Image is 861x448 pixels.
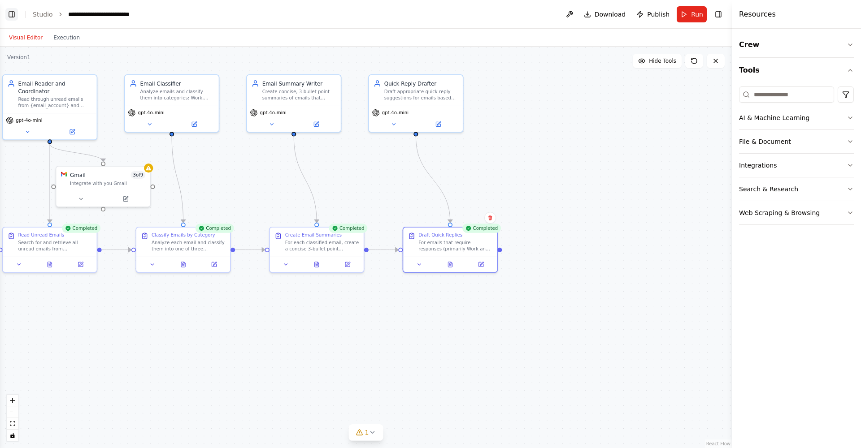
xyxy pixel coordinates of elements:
span: Download [595,10,626,19]
button: Visual Editor [4,32,48,43]
div: Analyze emails and classify them into categories: Work, Personal, or Spam based on sender, conten... [140,89,214,101]
div: Quick Reply Drafter [384,80,458,87]
button: Open in side panel [201,260,227,269]
g: Edge from b8569ade-9bc0-40e8-9696-98a265c0e637 to 2d837522-ec9e-4d43-8a5c-5112d28490f5 [102,246,131,254]
span: gpt-4o-mini [138,110,164,116]
button: View output [300,260,333,269]
button: Hide right sidebar [712,8,725,21]
div: Email ClassifierAnalyze emails and classify them into categories: Work, Personal, or Spam based o... [124,74,220,133]
span: 1 [365,428,369,437]
button: Web Scraping & Browsing [739,201,854,224]
button: toggle interactivity [7,430,18,441]
a: React Flow attribution [706,441,731,446]
button: Search & Research [739,177,854,201]
button: Open in side panel [468,260,494,269]
div: GmailGmail3of9Integrate with you Gmail [56,166,151,207]
div: React Flow controls [7,395,18,441]
button: Hide Tools [633,54,682,68]
div: Analyze each email and classify them into one of three categories: Work, Personal, or Spam. Consi... [152,240,226,252]
g: Edge from d9228b8c-e4f4-4e27-aa30-16dda3b65357 to acd94cfa-98c0-4bd6-a84f-d6a33b2f3fcc [412,137,454,223]
span: Hide Tools [649,57,676,65]
button: fit view [7,418,18,430]
button: zoom in [7,395,18,406]
span: gpt-4o-mini [382,110,409,116]
g: Edge from 5b92b7d2-9d35-4a64-892c-0a2f4cbec940 to 66b35267-6b87-4f43-8aa0-ea42e6d5da41 [290,137,321,223]
div: Quick Reply DrafterDraft appropriate quick reply suggestions for emails based on their content, c... [368,74,464,133]
button: Open in side panel [335,260,361,269]
button: File & Document [739,130,854,153]
div: Completed [62,224,100,233]
h4: Resources [739,9,776,20]
div: Tools [739,83,854,232]
div: Completed [195,224,234,233]
button: Open in side panel [67,260,93,269]
span: gpt-4o-mini [260,110,287,116]
div: Search for and retrieve all unread emails from {email_account}. Extract the full content, subject... [18,240,92,252]
div: Email Summary Writer [262,80,336,87]
div: Create Email Summaries [285,232,342,238]
div: Completed [462,224,501,233]
div: CompletedDraft Quick RepliesFor emails that require responses (primarily Work and Personal catego... [403,227,498,273]
div: Draft Quick Replies [418,232,462,238]
div: Read Unread Emails [18,232,64,238]
g: Edge from 430dfb98-6600-4b50-a4d8-fd936c5d6b33 to 2d837522-ec9e-4d43-8a5c-5112d28490f5 [168,137,187,223]
div: CompletedClassify Emails by CategoryAnalyze each email and classify them into one of three catego... [135,227,231,273]
div: Integrate with you Gmail [70,180,145,186]
div: Email Reader and Coordinator [18,80,92,95]
button: Show left sidebar [5,8,18,21]
div: Create concise, 3-bullet point summaries of emails that capture the key information, action items... [262,89,336,101]
button: Crew [739,32,854,57]
g: Edge from 18eb28ad-feec-4f03-9f69-9d55e82d3f2d to 9e2bfa4e-7343-497c-a236-b95772b2796d [46,144,107,162]
button: 1 [349,424,383,441]
button: View output [34,260,66,269]
button: zoom out [7,406,18,418]
button: Integrations [739,154,854,177]
span: Number of enabled actions [130,171,145,179]
button: Tools [739,58,854,83]
div: Completed [329,224,367,233]
div: Version 1 [7,54,30,61]
g: Edge from 18eb28ad-feec-4f03-9f69-9d55e82d3f2d to b8569ade-9bc0-40e8-9696-98a265c0e637 [46,144,53,223]
button: Delete node [484,212,496,224]
g: Edge from 2d837522-ec9e-4d43-8a5c-5112d28490f5 to 66b35267-6b87-4f43-8aa0-ea42e6d5da41 [235,246,265,254]
span: gpt-4o-mini [16,117,42,124]
div: For each classified email, create a concise 3-bullet point summary that captures: 1) The main pur... [285,240,359,252]
span: Run [691,10,703,19]
div: Email Summary WriterCreate concise, 3-bullet point summaries of emails that capture the key infor... [246,74,342,133]
g: Edge from 66b35267-6b87-4f43-8aa0-ea42e6d5da41 to acd94cfa-98c0-4bd6-a84f-d6a33b2f3fcc [369,246,398,254]
span: Publish [647,10,670,19]
div: Gmail [70,171,86,179]
button: Open in side panel [417,120,460,129]
div: Read through unread emails from {email_account} and coordinate the email processing workflow to g... [18,96,92,108]
div: CompletedRead Unread EmailsSearch for and retrieve all unread emails from {email_account}. Extrac... [2,227,98,273]
nav: breadcrumb [33,10,157,19]
button: Open in side panel [173,120,216,129]
button: Download [580,6,630,22]
div: Email Reader and CoordinatorRead through unread emails from {email_account} and coordinate the em... [2,74,98,140]
div: For emails that require responses (primarily Work and Personal categories), draft 2-3 quick reply... [418,240,492,252]
button: View output [167,260,200,269]
button: AI & Machine Learning [739,106,854,129]
div: CompletedCreate Email SummariesFor each classified email, create a concise 3-bullet point summary... [269,227,365,273]
button: Open in side panel [295,120,338,129]
button: Open in side panel [104,194,147,203]
button: View output [434,260,466,269]
button: Publish [633,6,673,22]
div: Email Classifier [140,80,214,87]
button: Open in side panel [51,127,94,136]
button: Execution [48,32,85,43]
img: Gmail [61,171,67,177]
div: Classify Emails by Category [152,232,215,238]
button: Run [677,6,707,22]
div: Draft appropriate quick reply suggestions for emails based on their content, classification, and ... [384,89,458,101]
a: Studio [33,11,53,18]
